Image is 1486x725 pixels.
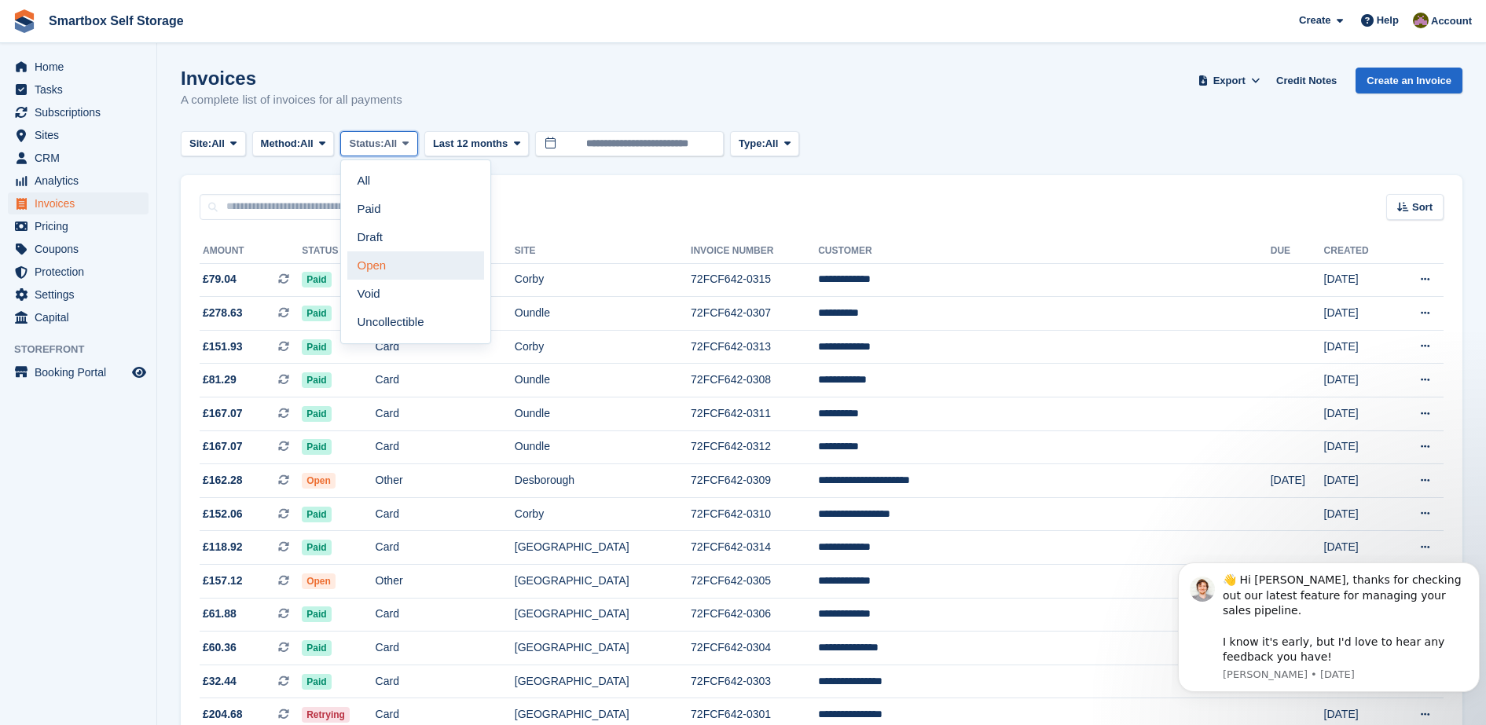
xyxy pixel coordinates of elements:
[376,330,515,364] td: Card
[203,339,243,355] span: £151.93
[691,665,818,698] td: 72FCF642-0303
[376,430,515,464] td: Card
[211,136,225,152] span: All
[302,372,331,388] span: Paid
[302,573,336,589] span: Open
[691,430,818,464] td: 72FCF642-0312
[8,147,149,169] a: menu
[691,598,818,632] td: 72FCF642-0306
[739,136,765,152] span: Type:
[42,8,190,34] a: Smartbox Self Storage
[35,147,129,169] span: CRM
[35,192,129,214] span: Invoices
[691,364,818,397] td: 72FCF642-0308
[1271,239,1324,264] th: Due
[1324,464,1393,498] td: [DATE]
[691,397,818,431] td: 72FCF642-0311
[376,565,515,599] td: Other
[515,263,691,297] td: Corby
[8,170,149,192] a: menu
[302,507,331,522] span: Paid
[515,632,691,665] td: [GEOGRAPHIC_DATA]
[347,167,484,195] a: All
[1213,73,1246,89] span: Export
[515,497,691,531] td: Corby
[376,531,515,565] td: Card
[1271,464,1324,498] td: [DATE]
[1324,497,1393,531] td: [DATE]
[1270,68,1343,93] a: Credit Notes
[35,215,129,237] span: Pricing
[8,284,149,306] a: menu
[203,506,243,522] span: £152.06
[35,101,129,123] span: Subscriptions
[35,170,129,192] span: Analytics
[203,271,237,287] span: £79.04
[1324,364,1393,397] td: [DATE]
[515,565,691,599] td: [GEOGRAPHIC_DATA]
[515,665,691,698] td: [GEOGRAPHIC_DATA]
[347,223,484,251] a: Draft
[347,308,484,336] a: Uncollectible
[376,632,515,665] td: Card
[515,330,691,364] td: Corby
[203,606,237,622] span: £61.88
[691,330,818,364] td: 72FCF642-0313
[818,239,1271,264] th: Customer
[203,639,237,656] span: £60.36
[340,131,417,157] button: Status: All
[1377,13,1399,28] span: Help
[203,405,243,422] span: £167.07
[376,497,515,531] td: Card
[302,540,331,555] span: Paid
[252,131,335,157] button: Method: All
[181,131,246,157] button: Site: All
[1324,397,1393,431] td: [DATE]
[302,606,331,622] span: Paid
[203,305,243,321] span: £278.63
[203,573,243,589] span: £157.12
[1324,263,1393,297] td: [DATE]
[1412,200,1433,215] span: Sort
[8,101,149,123] a: menu
[515,464,691,498] td: Desborough
[376,364,515,397] td: Card
[1324,297,1393,331] td: [DATE]
[8,238,149,260] a: menu
[765,136,779,152] span: All
[515,430,691,464] td: Oundle
[515,397,691,431] td: Oundle
[8,215,149,237] a: menu
[691,565,818,599] td: 72FCF642-0305
[515,239,691,264] th: Site
[347,251,484,280] a: Open
[691,297,818,331] td: 72FCF642-0307
[515,531,691,565] td: [GEOGRAPHIC_DATA]
[181,68,402,89] h1: Invoices
[1431,13,1472,29] span: Account
[35,361,129,383] span: Booking Portal
[376,397,515,431] td: Card
[384,136,398,152] span: All
[302,707,350,723] span: Retrying
[8,79,149,101] a: menu
[181,91,402,109] p: A complete list of invoices for all payments
[35,79,129,101] span: Tasks
[1324,330,1393,364] td: [DATE]
[349,136,383,152] span: Status:
[8,124,149,146] a: menu
[8,192,149,214] a: menu
[302,339,331,355] span: Paid
[302,272,331,287] span: Paid
[691,239,818,264] th: Invoice Number
[1194,68,1264,93] button: Export
[302,306,331,321] span: Paid
[376,598,515,632] td: Card
[302,406,331,422] span: Paid
[8,261,149,283] a: menu
[130,363,149,382] a: Preview store
[1324,531,1393,565] td: [DATE]
[35,261,129,283] span: Protection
